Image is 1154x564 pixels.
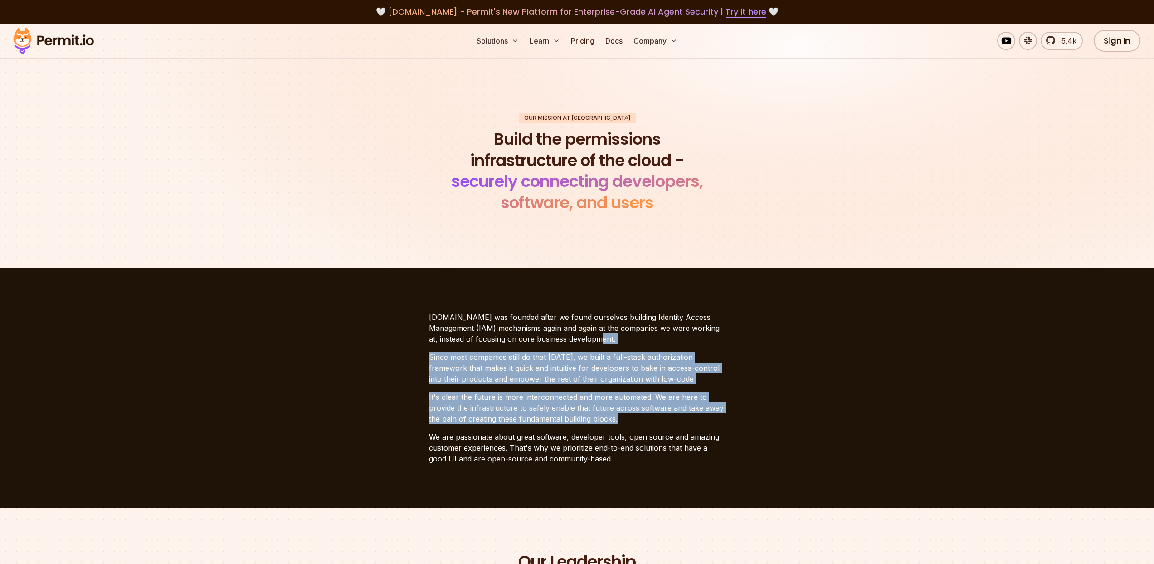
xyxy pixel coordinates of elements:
[567,32,598,50] a: Pricing
[602,32,626,50] a: Docs
[1041,32,1083,50] a: 5.4k
[429,432,726,464] p: We are passionate about great software, developer tools, open source and amazing customer experie...
[9,25,98,56] img: Permit logo
[22,5,1132,18] div: 🤍 🤍
[451,170,703,214] span: securely connecting developers, software, and users
[726,6,766,18] a: Try it here
[473,32,522,50] button: Solutions
[388,6,766,17] span: [DOMAIN_NAME] - Permit's New Platform for Enterprise-Grade AI Agent Security |
[519,113,636,123] div: Our mission at [GEOGRAPHIC_DATA]
[1094,30,1140,52] a: Sign In
[429,352,726,384] p: Since most companies still do that [DATE], we built a full-stack authorization framework that mak...
[1056,35,1076,46] span: 5.4k
[526,32,564,50] button: Learn
[429,392,726,424] p: It's clear the future is more interconnected and more automated. We are here to provide the infra...
[429,312,726,344] p: [DOMAIN_NAME] was founded after we found ourselves building Identity Access Management (IAM) mech...
[630,32,681,50] button: Company
[439,129,716,214] h1: Build the permissions infrastructure of the cloud -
